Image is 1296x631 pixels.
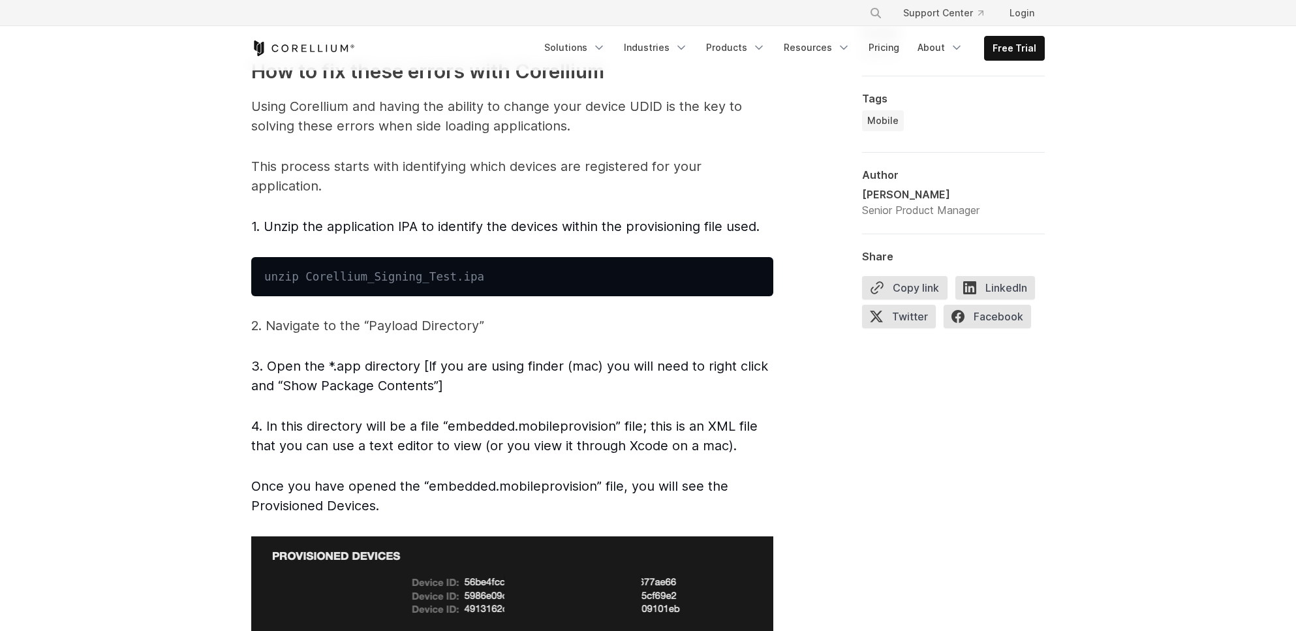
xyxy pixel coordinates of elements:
[251,478,728,514] span: Once you have opened the “embedded.mobileprovision” file, you will see the Provisioned Devices.
[776,36,858,59] a: Resources
[251,97,773,136] p: Using Corellium and having the ability to change your device UDID is the key to solving these err...
[955,276,1043,305] a: LinkedIn
[251,59,604,83] strong: How to fix these errors with Corellium
[536,36,1045,61] div: Navigation Menu
[955,276,1035,300] span: LinkedIn
[861,36,907,59] a: Pricing
[862,92,1045,105] div: Tags
[867,114,899,127] span: Mobile
[944,305,1031,328] span: Facebook
[862,276,948,300] button: Copy link
[862,187,980,202] div: [PERSON_NAME]
[251,316,773,335] p: 2. Navigate to the “Payload Directory”
[862,250,1045,263] div: Share
[251,257,773,296] pre: unzip Corellium_Signing_Test.ipa
[251,418,758,454] span: 4. In this directory will be a file “embedded.mobileprovision” file; this is an XML file that you...
[864,1,887,25] button: Search
[910,36,971,59] a: About
[862,305,936,328] span: Twitter
[862,202,980,218] div: Senior Product Manager
[999,1,1045,25] a: Login
[862,168,1045,181] div: Author
[536,36,613,59] a: Solutions
[862,305,944,333] a: Twitter
[862,110,904,131] a: Mobile
[251,157,773,196] p: This process starts with identifying which devices are registered for your application.
[985,37,1044,60] a: Free Trial
[698,36,773,59] a: Products
[854,1,1045,25] div: Navigation Menu
[251,219,760,234] span: 1. Unzip the application IPA to identify the devices within the provisioning file used.
[893,1,994,25] a: Support Center
[251,358,768,393] span: 3. Open the *.app directory [If you are using finder (mac) you will need to right click and “Show...
[944,305,1039,333] a: Facebook
[251,40,355,56] a: Corellium Home
[616,36,696,59] a: Industries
